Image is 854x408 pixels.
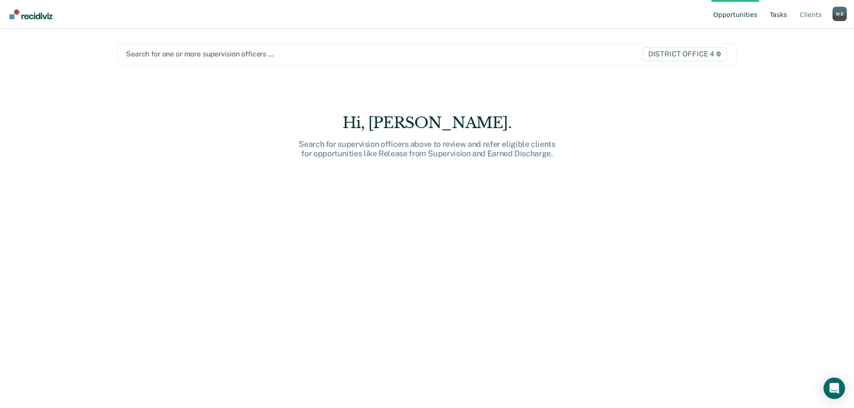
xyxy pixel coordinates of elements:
[642,47,727,61] span: DISTRICT OFFICE 4
[824,378,845,399] div: Open Intercom Messenger
[832,7,847,21] button: Profile dropdown button
[832,7,847,21] div: W B
[9,9,52,19] img: Recidiviz
[284,114,571,132] div: Hi, [PERSON_NAME].
[284,139,571,159] div: Search for supervision officers above to review and refer eligible clients for opportunities like...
